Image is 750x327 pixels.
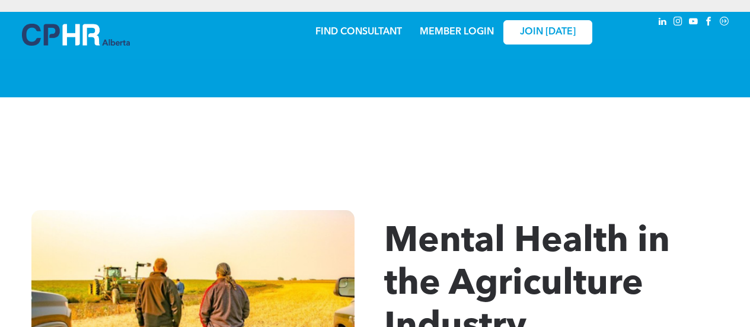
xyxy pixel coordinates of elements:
[718,15,731,31] a: Social network
[520,27,576,38] span: JOIN [DATE]
[703,15,716,31] a: facebook
[656,15,669,31] a: linkedin
[315,27,402,37] a: FIND CONSULTANT
[672,15,685,31] a: instagram
[420,27,494,37] a: MEMBER LOGIN
[503,20,592,45] a: JOIN [DATE]
[22,24,130,46] img: A blue and white logo for cp alberta
[687,15,700,31] a: youtube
